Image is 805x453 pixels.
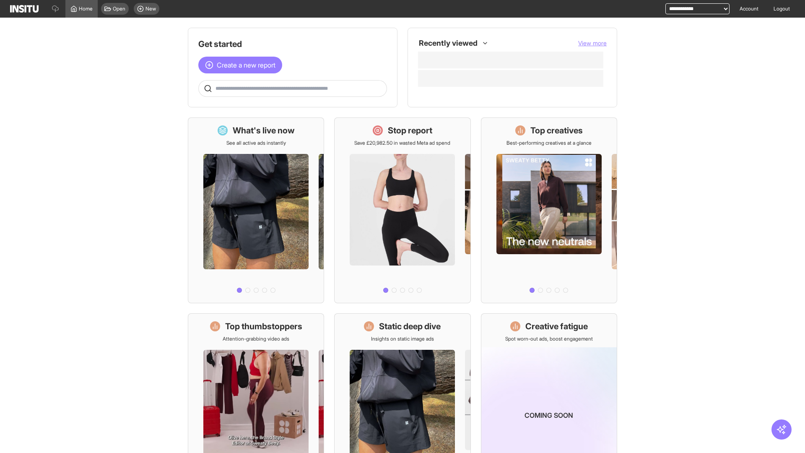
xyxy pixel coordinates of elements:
span: Create a new report [217,60,275,70]
span: Open [113,5,125,12]
h1: Top thumbstoppers [225,320,302,332]
img: Logo [10,5,39,13]
span: Home [79,5,93,12]
h1: Top creatives [530,125,583,136]
p: Attention-grabbing video ads [223,336,289,342]
p: See all active ads instantly [226,140,286,146]
p: Save £20,982.50 in wasted Meta ad spend [354,140,450,146]
h1: Static deep dive [379,320,441,332]
span: New [145,5,156,12]
a: Stop reportSave £20,982.50 in wasted Meta ad spend [334,117,470,303]
a: What's live nowSee all active ads instantly [188,117,324,303]
a: Top creativesBest-performing creatives at a glance [481,117,617,303]
h1: Stop report [388,125,432,136]
button: Create a new report [198,57,282,73]
h1: Get started [198,38,387,50]
p: Best-performing creatives at a glance [506,140,592,146]
h1: What's live now [233,125,295,136]
p: Insights on static image ads [371,336,434,342]
button: View more [578,39,607,47]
